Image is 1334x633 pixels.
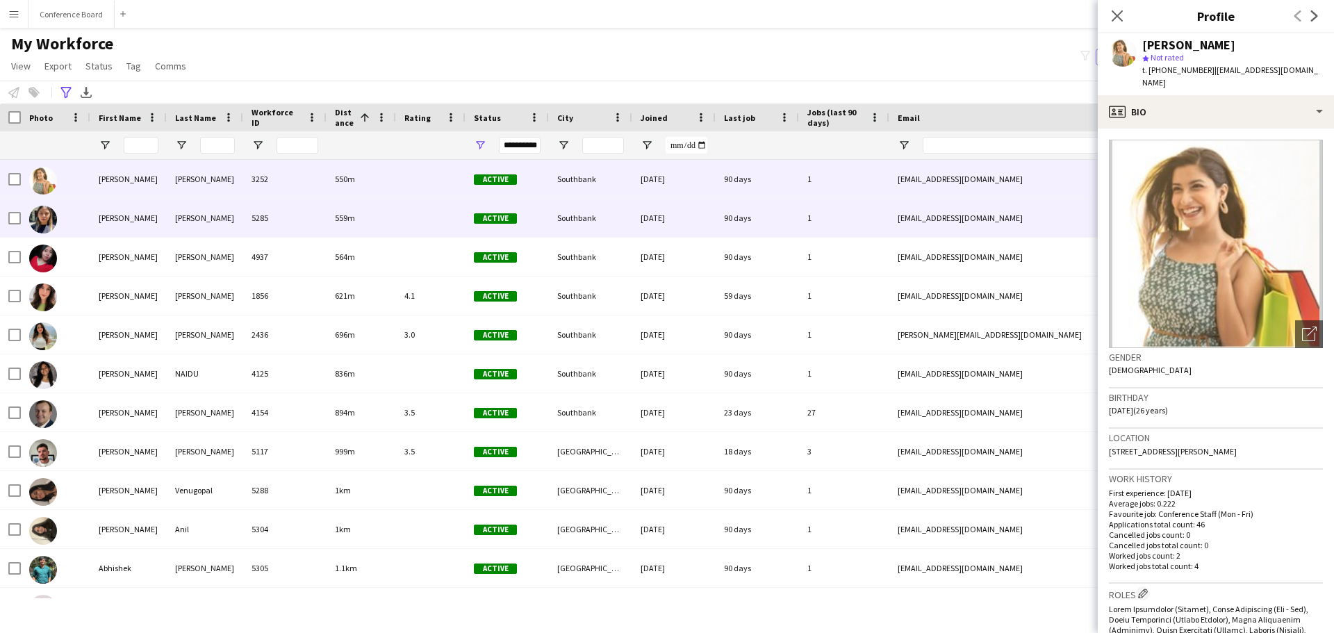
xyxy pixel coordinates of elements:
img: Kavya Venugopal [29,478,57,506]
div: 4154 [243,393,327,431]
div: [EMAIL_ADDRESS][DOMAIN_NAME] [889,471,1167,509]
div: [PERSON_NAME][EMAIL_ADDRESS][DOMAIN_NAME] [889,315,1167,354]
span: | [EMAIL_ADDRESS][DOMAIN_NAME] [1142,65,1318,88]
span: Export [44,60,72,72]
div: [PERSON_NAME] [167,432,243,470]
app-action-btn: Export XLSX [78,84,94,101]
button: Open Filter Menu [474,139,486,151]
div: 5285 [243,199,327,237]
span: 559m [335,213,355,223]
div: [PERSON_NAME] [167,199,243,237]
div: Venugopal [167,471,243,509]
span: 696m [335,329,355,340]
button: Open Filter Menu [557,139,570,151]
div: 1 [799,510,889,548]
span: 894m [335,407,355,418]
span: Active [474,564,517,574]
button: Everyone2,207 [1096,49,1165,65]
img: Evan Michalak [29,439,57,467]
div: Southbank [549,277,632,315]
div: [GEOGRAPHIC_DATA] [549,588,632,626]
img: Emily Pearson [29,283,57,311]
span: My Workforce [11,33,113,54]
div: [DATE] [632,238,716,276]
div: 1 [799,354,889,393]
div: [EMAIL_ADDRESS][DOMAIN_NAME] [889,238,1167,276]
input: First Name Filter Input [124,137,158,154]
div: [DATE] [632,393,716,431]
span: Active [474,408,517,418]
div: [PERSON_NAME] [90,471,167,509]
span: 621m [335,290,355,301]
div: 4.1 [396,277,466,315]
span: 550m [335,174,355,184]
div: [PERSON_NAME] [90,432,167,470]
div: [PERSON_NAME] [90,160,167,198]
div: Southbank [549,393,632,431]
div: 18 days [716,432,799,470]
img: Crew avatar or photo [1109,140,1323,348]
img: Alina Zemtsova [29,595,57,623]
div: [EMAIL_ADDRESS][DOMAIN_NAME] [889,393,1167,431]
h3: Roles [1109,586,1323,601]
span: Active [474,213,517,224]
div: 1 [799,160,889,198]
div: Southbank [549,354,632,393]
div: [DATE] [632,549,716,587]
span: Distance [335,107,354,128]
a: View [6,57,36,75]
span: Status [474,113,501,123]
div: [PERSON_NAME] [90,199,167,237]
span: Active [474,174,517,185]
input: Email Filter Input [923,137,1159,154]
div: Southbank [549,315,632,354]
div: [DATE] [632,432,716,470]
div: Southbank [549,238,632,276]
h3: Work history [1109,472,1323,485]
div: 3252 [243,160,327,198]
div: [DATE] [632,510,716,548]
div: Open photos pop-in [1295,320,1323,348]
div: 3.5 [396,393,466,431]
div: Southbank [549,199,632,237]
div: Alina [90,588,167,626]
p: Worked jobs total count: 4 [1109,561,1323,571]
div: Zemtsova [167,588,243,626]
span: 1km [335,524,351,534]
div: [EMAIL_ADDRESS][DOMAIN_NAME] [889,510,1167,548]
div: [PERSON_NAME] [167,393,243,431]
div: [GEOGRAPHIC_DATA] [549,432,632,470]
p: Average jobs: 0.222 [1109,498,1323,509]
a: Tag [121,57,147,75]
img: PRERANA NAIDU [29,361,57,389]
div: 90 days [716,549,799,587]
img: Nivedita Anil [29,517,57,545]
h3: Birthday [1109,391,1323,404]
input: Last Name Filter Input [200,137,235,154]
p: Cancelled jobs count: 0 [1109,529,1323,540]
div: [EMAIL_ADDRESS][DOMAIN_NAME] [889,549,1167,587]
button: Open Filter Menu [175,139,188,151]
div: 4125 [243,354,327,393]
span: Jobs (last 90 days) [807,107,864,128]
div: [DATE] [632,277,716,315]
img: Richard Edward Johnson [29,400,57,428]
div: 4540 [243,588,327,626]
span: [DEMOGRAPHIC_DATA] [1109,365,1192,375]
div: 1856 [243,277,327,315]
span: Comms [155,60,186,72]
p: Worked jobs count: 2 [1109,550,1323,561]
a: Export [39,57,77,75]
div: 5117 [243,432,327,470]
input: Workforce ID Filter Input [277,137,318,154]
input: Joined Filter Input [666,137,707,154]
div: 5304 [243,510,327,548]
img: Apoorva Pasari [29,167,57,195]
span: Rating [404,113,431,123]
span: 564m [335,252,355,262]
div: [EMAIL_ADDRESS][DOMAIN_NAME] [889,199,1167,237]
div: 5305 [243,549,327,587]
span: Last Name [175,113,216,123]
span: Active [474,447,517,457]
button: Conference Board [28,1,115,28]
